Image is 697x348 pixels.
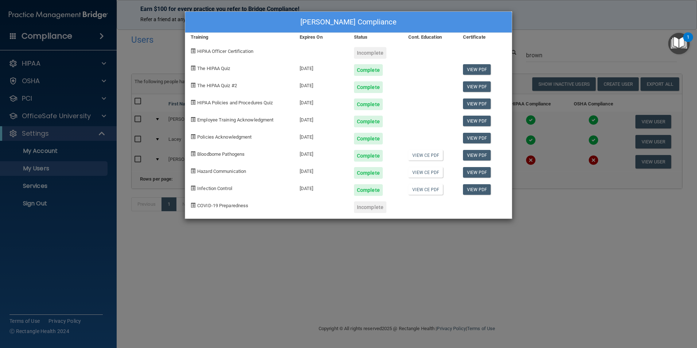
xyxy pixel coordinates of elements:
[294,93,348,110] div: [DATE]
[294,59,348,76] div: [DATE]
[354,47,386,59] div: Incomplete
[197,169,246,174] span: Hazard Communication
[463,98,491,109] a: View PDF
[294,76,348,93] div: [DATE]
[463,116,491,126] a: View PDF
[463,81,491,92] a: View PDF
[294,162,348,179] div: [DATE]
[294,179,348,196] div: [DATE]
[463,184,491,195] a: View PDF
[354,150,383,162] div: Complete
[197,66,230,71] span: The HIPAA Quiz
[408,167,443,178] a: View CE PDF
[457,33,512,42] div: Certificate
[197,100,273,105] span: HIPAA Policies and Procedures Quiz
[354,64,383,76] div: Complete
[197,151,245,157] span: Bloodborne Pathogens
[354,81,383,93] div: Complete
[197,186,232,191] span: Infection Control
[294,144,348,162] div: [DATE]
[185,33,294,42] div: Training
[348,33,403,42] div: Status
[687,37,689,47] div: 1
[668,33,690,54] button: Open Resource Center, 1 new notification
[354,133,383,144] div: Complete
[294,127,348,144] div: [DATE]
[354,116,383,127] div: Complete
[294,33,348,42] div: Expires On
[408,184,443,195] a: View CE PDF
[354,98,383,110] div: Complete
[463,167,491,178] a: View PDF
[294,110,348,127] div: [DATE]
[185,12,512,33] div: [PERSON_NAME] Compliance
[354,201,386,213] div: Incomplete
[197,117,273,123] span: Employee Training Acknowledgment
[403,33,457,42] div: Cont. Education
[463,150,491,161] a: View PDF
[354,167,383,179] div: Complete
[197,83,237,88] span: The HIPAA Quiz #2
[197,134,252,140] span: Policies Acknowledgment
[354,184,383,196] div: Complete
[463,64,491,75] a: View PDF
[408,150,443,161] a: View CE PDF
[463,133,491,143] a: View PDF
[197,49,253,54] span: HIPAA Officer Certification
[197,203,248,208] span: COVID-19 Preparedness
